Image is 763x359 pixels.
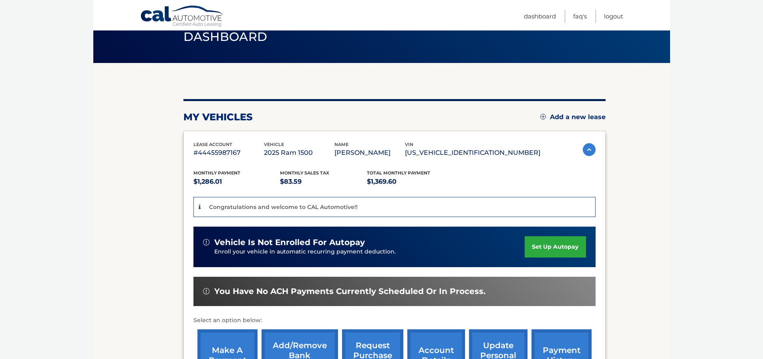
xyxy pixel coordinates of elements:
img: alert-white.svg [203,288,209,294]
p: [US_VEHICLE_IDENTIFICATION_NUMBER] [405,147,540,158]
p: Enroll your vehicle in automatic recurring payment deduction. [214,247,525,256]
a: Dashboard [524,10,556,23]
span: Total Monthly Payment [367,170,430,176]
span: Monthly Payment [193,170,240,176]
a: Logout [604,10,623,23]
h2: my vehicles [183,111,253,123]
p: Congratulations and welcome to CAL Automotive!! [209,203,358,211]
a: Cal Automotive [140,5,224,28]
img: alert-white.svg [203,239,209,245]
p: 2025 Ram 1500 [264,147,334,158]
span: vin [405,142,413,147]
p: $83.59 [280,176,367,187]
span: You have no ACH payments currently scheduled or in process. [214,286,485,296]
a: set up autopay [525,236,586,258]
a: Add a new lease [540,113,606,121]
p: $1,369.60 [367,176,454,187]
p: #44455987167 [193,147,264,158]
img: add.svg [540,114,546,120]
p: $1,286.01 [193,176,280,187]
img: accordion-active.svg [583,143,596,156]
p: Select an option below: [193,316,596,325]
span: name [334,142,348,147]
a: FAQ's [573,10,587,23]
span: vehicle [264,142,284,147]
p: [PERSON_NAME] [334,147,405,158]
span: lease account [193,142,232,147]
span: Dashboard [183,29,268,44]
span: Monthly sales Tax [280,170,329,176]
span: vehicle is not enrolled for autopay [214,237,365,247]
